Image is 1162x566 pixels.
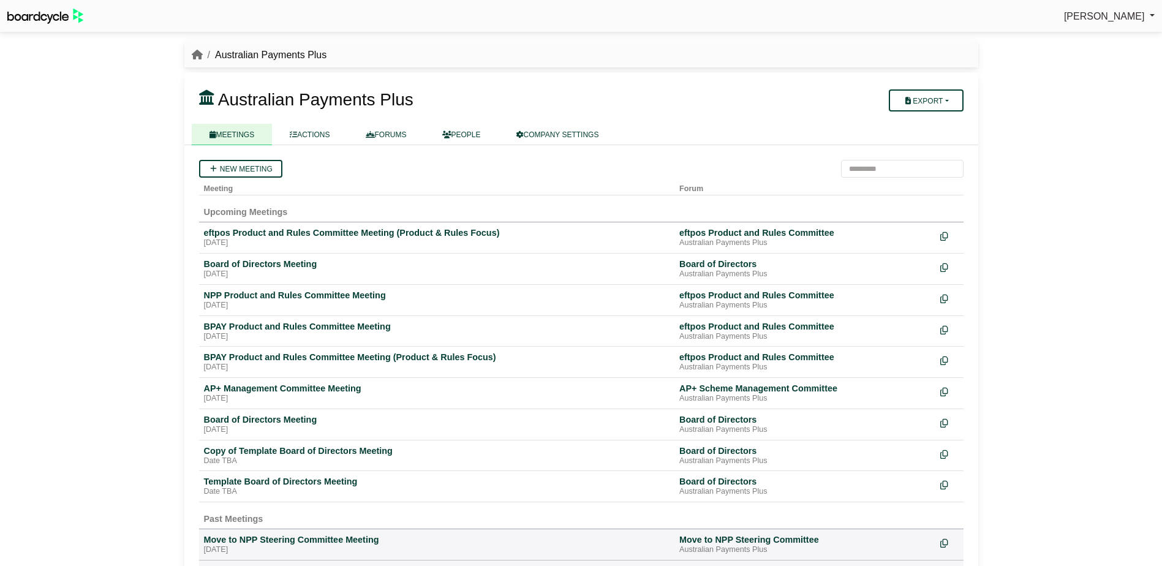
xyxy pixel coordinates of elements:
div: Move to NPP Steering Committee Meeting [204,534,670,545]
img: BoardcycleBlackGreen-aaafeed430059cb809a45853b8cf6d952af9d84e6e89e1f1685b34bfd5cb7d64.svg [7,9,83,24]
a: ACTIONS [272,124,347,145]
div: Date TBA [204,456,670,466]
a: [PERSON_NAME] [1064,9,1155,25]
div: [DATE] [204,332,670,342]
span: Past Meetings [204,514,263,524]
a: Board of Directors Meeting [DATE] [204,414,670,435]
a: eftpos Product and Rules Committee Australian Payments Plus [679,290,930,311]
a: New meeting [199,160,282,178]
div: [DATE] [204,301,670,311]
span: Upcoming Meetings [204,207,288,217]
a: PEOPLE [424,124,499,145]
div: [DATE] [204,238,670,248]
div: Make a copy [940,476,958,492]
div: Board of Directors [679,476,930,487]
th: Forum [674,178,935,195]
a: FORUMS [348,124,424,145]
a: BPAY Product and Rules Committee Meeting [DATE] [204,321,670,342]
div: Make a copy [940,383,958,399]
div: Australian Payments Plus [679,270,930,279]
a: NPP Product and Rules Committee Meeting [DATE] [204,290,670,311]
div: [DATE] [204,545,670,555]
a: Move to NPP Steering Committee Australian Payments Plus [679,534,930,555]
div: Make a copy [940,290,958,306]
div: Board of Directors [679,258,930,270]
a: MEETINGS [192,124,273,145]
div: Australian Payments Plus [679,363,930,372]
th: Meeting [199,178,675,195]
div: eftpos Product and Rules Committee [679,321,930,332]
div: Make a copy [940,445,958,462]
a: eftpos Product and Rules Committee Australian Payments Plus [679,352,930,372]
div: NPP Product and Rules Committee Meeting [204,290,670,301]
div: Make a copy [940,534,958,551]
div: Australian Payments Plus [679,487,930,497]
div: Board of Directors [679,414,930,425]
span: [PERSON_NAME] [1064,11,1145,21]
a: Board of Directors Meeting [DATE] [204,258,670,279]
a: eftpos Product and Rules Committee Australian Payments Plus [679,321,930,342]
div: BPAY Product and Rules Committee Meeting (Product & Rules Focus) [204,352,670,363]
div: Australian Payments Plus [679,456,930,466]
div: Australian Payments Plus [679,425,930,435]
div: Make a copy [940,321,958,338]
div: Board of Directors Meeting [204,258,670,270]
a: Board of Directors Australian Payments Plus [679,476,930,497]
a: Board of Directors Australian Payments Plus [679,445,930,466]
div: Copy of Template Board of Directors Meeting [204,445,670,456]
li: Australian Payments Plus [203,47,327,63]
div: Australian Payments Plus [679,301,930,311]
a: Board of Directors Australian Payments Plus [679,414,930,435]
a: AP+ Scheme Management Committee Australian Payments Plus [679,383,930,404]
a: Template Board of Directors Meeting Date TBA [204,476,670,497]
span: Australian Payments Plus [218,90,413,109]
div: AP+ Management Committee Meeting [204,383,670,394]
a: Board of Directors Australian Payments Plus [679,258,930,279]
a: eftpos Product and Rules Committee Australian Payments Plus [679,227,930,248]
div: Date TBA [204,487,670,497]
div: [DATE] [204,425,670,435]
div: eftpos Product and Rules Committee [679,352,930,363]
div: AP+ Scheme Management Committee [679,383,930,394]
div: [DATE] [204,394,670,404]
a: Copy of Template Board of Directors Meeting Date TBA [204,445,670,466]
div: Template Board of Directors Meeting [204,476,670,487]
div: Make a copy [940,227,958,244]
div: eftpos Product and Rules Committee Meeting (Product & Rules Focus) [204,227,670,238]
div: Board of Directors [679,445,930,456]
div: Australian Payments Plus [679,394,930,404]
div: Make a copy [940,352,958,368]
div: Make a copy [940,414,958,431]
div: Board of Directors Meeting [204,414,670,425]
div: Make a copy [940,258,958,275]
div: BPAY Product and Rules Committee Meeting [204,321,670,332]
div: Australian Payments Plus [679,332,930,342]
nav: breadcrumb [192,47,327,63]
button: Export [889,89,963,111]
div: Australian Payments Plus [679,238,930,248]
div: Australian Payments Plus [679,545,930,555]
a: BPAY Product and Rules Committee Meeting (Product & Rules Focus) [DATE] [204,352,670,372]
a: eftpos Product and Rules Committee Meeting (Product & Rules Focus) [DATE] [204,227,670,248]
a: AP+ Management Committee Meeting [DATE] [204,383,670,404]
div: [DATE] [204,270,670,279]
div: eftpos Product and Rules Committee [679,227,930,238]
div: Move to NPP Steering Committee [679,534,930,545]
div: [DATE] [204,363,670,372]
div: eftpos Product and Rules Committee [679,290,930,301]
a: Move to NPP Steering Committee Meeting [DATE] [204,534,670,555]
a: COMPANY SETTINGS [499,124,617,145]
